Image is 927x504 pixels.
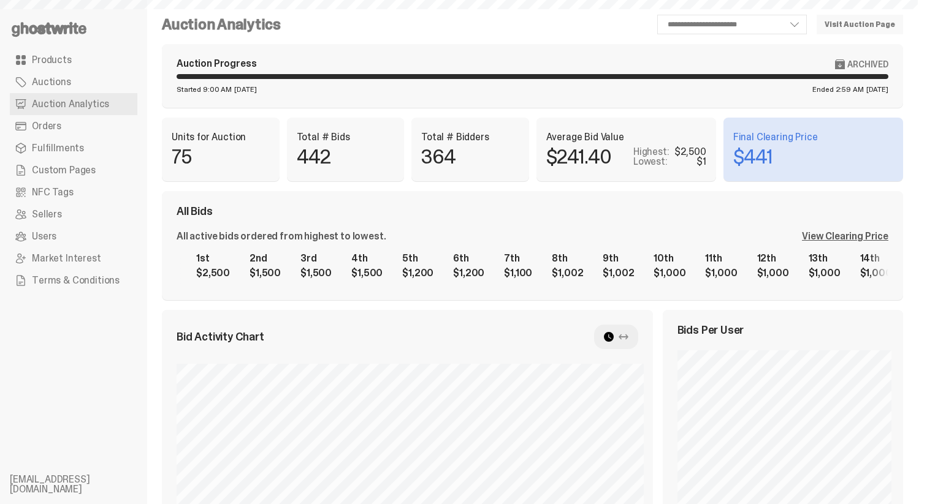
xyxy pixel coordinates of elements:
[421,147,519,167] p: 364
[654,254,685,263] div: 10th
[177,59,256,69] div: Auction Progress
[32,231,56,241] span: Users
[677,325,744,336] span: Bids Per User
[32,55,72,65] span: Products
[10,49,137,71] a: Products
[812,86,863,93] span: Ended 2:59 AM
[32,77,71,87] span: Auctions
[196,268,230,278] div: $2,500
[162,17,281,32] h4: Auction Analytics
[705,268,737,278] div: $1,000
[453,254,484,263] div: 6th
[32,99,109,109] span: Auction Analytics
[674,147,706,157] div: $2,500
[10,93,137,115] a: Auction Analytics
[10,269,137,291] a: Terms & Conditions
[250,268,281,278] div: $1,500
[860,254,892,263] div: 14th
[552,268,583,278] div: $1,002
[297,132,395,142] p: Total # Bids
[633,157,668,167] p: Lowest:
[757,254,789,263] div: 12th
[172,132,270,142] p: Units for Auction
[817,15,903,34] a: Visit Auction Page
[866,86,888,93] span: [DATE]
[802,231,888,241] div: View Clearing Price
[552,254,583,263] div: 8th
[654,268,685,278] div: $1,000
[757,268,789,278] div: $1,000
[402,254,433,263] div: 5th
[421,132,519,142] p: Total # Bidders
[402,268,433,278] div: $1,200
[10,225,137,247] a: Users
[696,157,706,167] div: $1
[300,254,332,263] div: 3rd
[10,203,137,225] a: Sellers
[32,254,101,263] span: Market Interest
[504,268,532,278] div: $1,100
[10,71,137,93] a: Auctions
[546,132,706,142] p: Average Bid Value
[860,268,892,278] div: $1,000
[234,86,256,93] span: [DATE]
[546,147,611,167] p: $241.40
[10,181,137,203] a: NFC Tags
[10,475,157,494] li: [EMAIL_ADDRESS][DOMAIN_NAME]
[297,147,395,167] p: 442
[32,187,74,197] span: NFC Tags
[351,254,383,263] div: 4th
[177,331,264,342] span: Bid Activity Chart
[32,143,84,153] span: Fulfillments
[847,59,888,69] span: Archived
[10,115,137,137] a: Orders
[177,231,386,241] div: All active bids ordered from highest to lowest.
[32,165,96,175] span: Custom Pages
[504,254,532,263] div: 7th
[809,268,841,278] div: $1,000
[300,268,332,278] div: $1,500
[196,254,230,263] div: 1st
[603,254,634,263] div: 9th
[250,254,281,263] div: 2nd
[603,268,634,278] div: $1,002
[10,247,137,269] a: Market Interest
[172,147,270,167] p: 75
[10,137,137,159] a: Fulfillments
[633,147,669,157] p: Highest:
[351,268,383,278] div: $1,500
[32,276,120,285] span: Terms & Conditions
[733,147,773,167] p: $441
[809,254,841,263] div: 13th
[453,268,484,278] div: $1,200
[177,86,232,93] span: Started 9:00 AM
[32,209,62,219] span: Sellers
[10,159,137,181] a: Custom Pages
[32,121,61,131] span: Orders
[177,206,213,217] span: All Bids
[733,132,893,142] p: Final Clearing Price
[705,254,737,263] div: 11th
